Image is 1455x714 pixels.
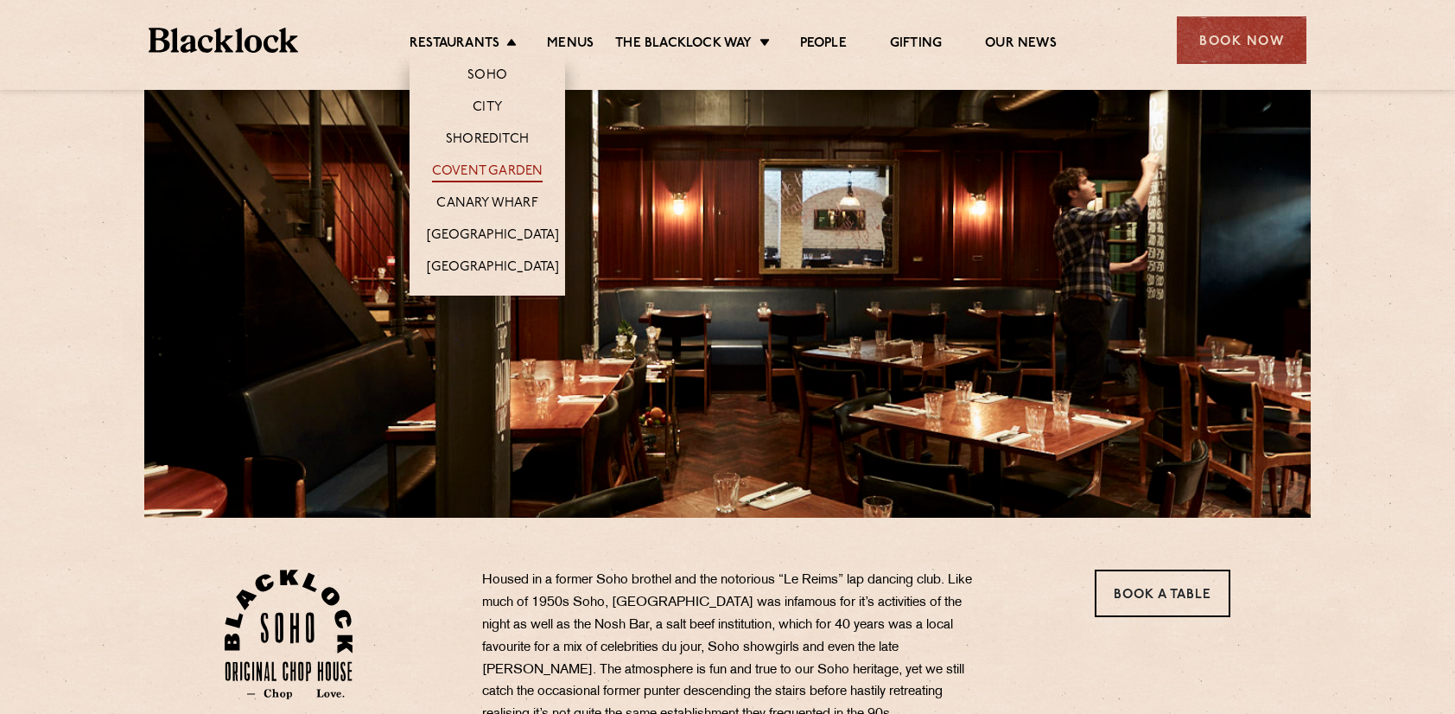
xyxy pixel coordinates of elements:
[1177,16,1306,64] div: Book Now
[432,163,543,182] a: Covent Garden
[446,131,529,150] a: Shoreditch
[547,35,594,54] a: Menus
[890,35,942,54] a: Gifting
[149,28,298,53] img: BL_Textured_Logo-footer-cropped.svg
[225,570,353,699] img: Soho-stamp-default.svg
[436,195,537,214] a: Canary Wharf
[467,67,507,86] a: Soho
[985,35,1057,54] a: Our News
[615,35,752,54] a: The Blacklock Way
[410,35,499,54] a: Restaurants
[427,259,559,278] a: [GEOGRAPHIC_DATA]
[427,227,559,246] a: [GEOGRAPHIC_DATA]
[473,99,502,118] a: City
[800,35,847,54] a: People
[1095,570,1230,617] a: Book a Table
